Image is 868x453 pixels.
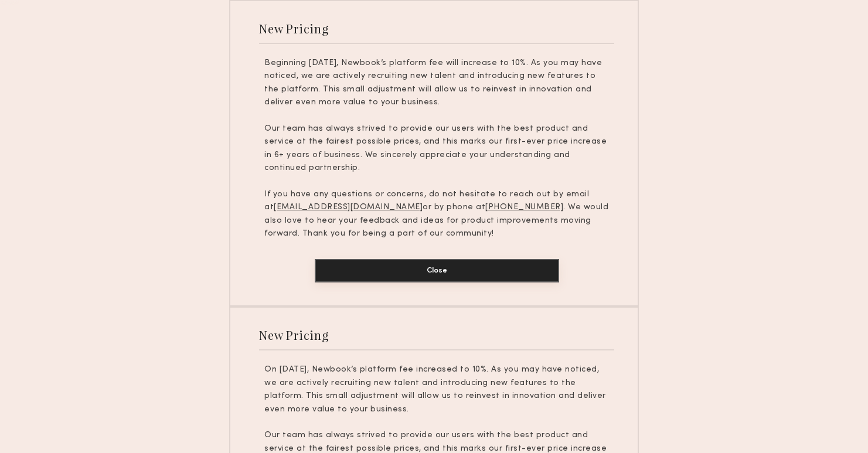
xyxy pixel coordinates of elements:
button: Close [315,259,559,282]
div: New Pricing [259,327,329,343]
p: If you have any questions or concerns, do not hesitate to reach out by email at or by phone at . ... [264,188,609,241]
p: Our team has always strived to provide our users with the best product and service at the fairest... [264,122,609,175]
u: [EMAIL_ADDRESS][DOMAIN_NAME] [274,203,423,211]
div: New Pricing [259,21,329,36]
p: Beginning [DATE], Newbook’s platform fee will increase to 10%. As you may have noticed, we are ac... [264,57,609,110]
p: On [DATE], Newbook’s platform fee increased to 10%. As you may have noticed, we are actively recr... [264,363,609,416]
u: [PHONE_NUMBER] [485,203,563,211]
